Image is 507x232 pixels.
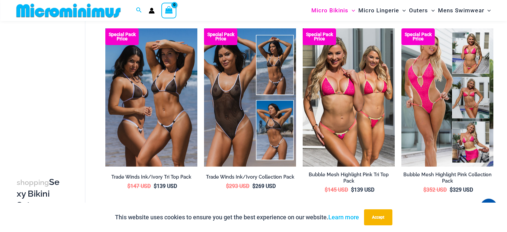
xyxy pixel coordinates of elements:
a: Bubble Mesh Highlight Pink Collection Pack [401,172,493,187]
a: Account icon link [149,8,155,14]
img: MM SHOP LOGO FLAT [14,3,123,18]
span: shopping [17,178,49,187]
span: $ [127,183,130,189]
span: $ [252,183,255,189]
b: Special Pack Price [204,32,237,41]
img: Tri Top Pack F [303,28,395,167]
bdi: 147 USD [127,183,151,189]
a: Collection Pack F Collection Pack BCollection Pack B [401,28,493,167]
iframe: TrustedSite Certified [17,22,77,156]
h3: Sexy Bikini Sets [17,177,62,211]
span: Micro Bikinis [311,2,348,19]
span: $ [154,183,157,189]
bdi: 139 USD [351,187,374,193]
bdi: 293 USD [226,183,249,189]
span: Mens Swimwear [438,2,484,19]
span: $ [226,183,229,189]
b: Special Pack Price [303,32,336,41]
span: $ [450,187,453,193]
span: Outers [409,2,428,19]
span: Menu Toggle [484,2,491,19]
a: Bubble Mesh Highlight Pink Tri Top Pack [303,172,395,187]
a: Micro BikinisMenu ToggleMenu Toggle [310,2,357,19]
span: Menu Toggle [399,2,406,19]
bdi: 269 USD [252,183,276,189]
a: Trade Winds Ink/Ivory Collection Pack [204,174,296,183]
bdi: 329 USD [450,187,473,193]
h2: Trade Winds Ink/Ivory Tri Top Pack [105,174,197,180]
bdi: 139 USD [154,183,177,189]
span: Menu Toggle [348,2,355,19]
a: Search icon link [136,6,142,15]
a: Collection Pack Collection Pack b (1)Collection Pack b (1) [204,28,296,167]
img: Collection Pack F [401,28,493,167]
span: Menu Toggle [428,2,435,19]
img: Top Bum Pack [105,28,197,167]
a: Mens SwimwearMenu ToggleMenu Toggle [436,2,492,19]
img: Collection Pack [204,28,296,167]
a: Micro LingerieMenu ToggleMenu Toggle [357,2,407,19]
b: Special Pack Price [105,32,139,41]
button: Accept [364,209,392,225]
nav: Site Navigation [309,1,494,20]
h2: Bubble Mesh Highlight Pink Collection Pack [401,172,493,184]
a: View Shopping Cart, empty [161,3,177,18]
span: Micro Lingerie [358,2,399,19]
a: Tri Top Pack F Tri Top Pack BTri Top Pack B [303,28,395,167]
a: Top Bum Pack Top Bum Pack bTop Bum Pack b [105,28,197,167]
h2: Trade Winds Ink/Ivory Collection Pack [204,174,296,180]
a: Learn more [328,214,359,221]
span: $ [423,187,426,193]
b: Special Pack Price [401,32,435,41]
span: $ [325,187,328,193]
bdi: 352 USD [423,187,447,193]
p: This website uses cookies to ensure you get the best experience on our website. [115,212,359,222]
a: Trade Winds Ink/Ivory Tri Top Pack [105,174,197,183]
span: $ [351,187,354,193]
a: OutersMenu ToggleMenu Toggle [407,2,436,19]
h2: Bubble Mesh Highlight Pink Tri Top Pack [303,172,395,184]
bdi: 145 USD [325,187,348,193]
